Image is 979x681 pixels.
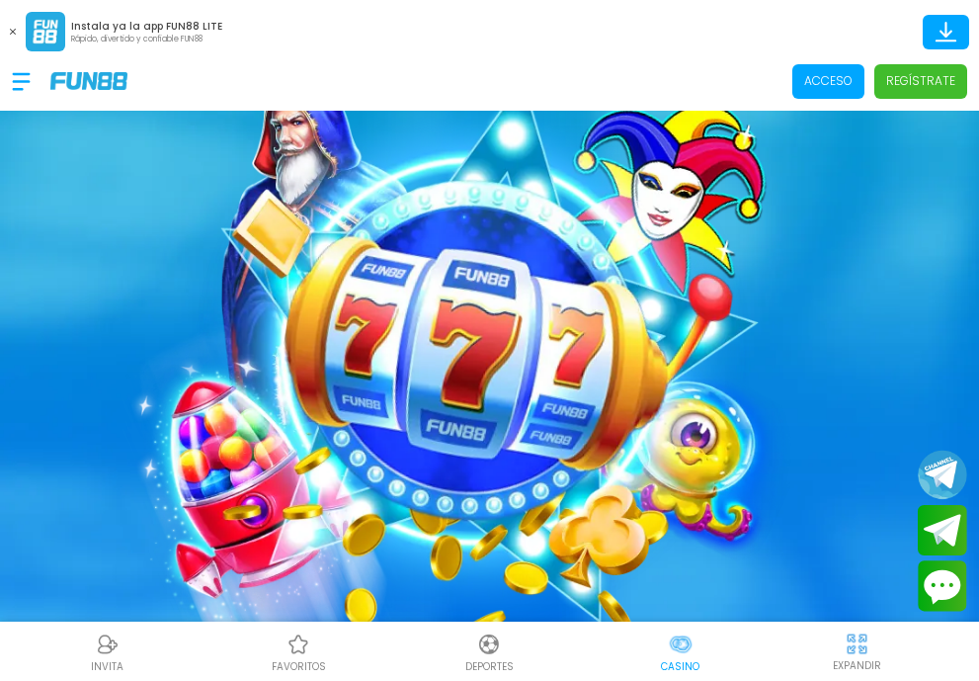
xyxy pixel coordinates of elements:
p: Instala ya la app FUN88 LITE [71,19,222,34]
img: hide [845,632,869,656]
p: Rápido, divertido y confiable FUN88 [71,34,222,45]
p: EXPANDIR [833,658,881,673]
button: Join telegram [918,505,967,556]
img: App Logo [26,12,65,51]
p: Deportes [465,659,514,674]
a: ReferralReferralINVITA [12,630,203,674]
p: Regístrate [886,72,955,90]
button: Join telegram channel [918,449,967,500]
button: Contact customer service [918,560,967,612]
a: DeportesDeportesDeportes [394,630,585,674]
p: favoritos [272,659,326,674]
img: Referral [96,633,120,656]
img: Deportes [477,633,501,656]
img: Company Logo [50,72,127,89]
a: CasinoCasinoCasino [585,630,775,674]
p: INVITA [91,659,123,674]
img: Casino Favoritos [286,633,310,656]
p: Acceso [804,72,853,90]
p: Casino [661,659,699,674]
a: Casino FavoritosCasino Favoritosfavoritos [203,630,393,674]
